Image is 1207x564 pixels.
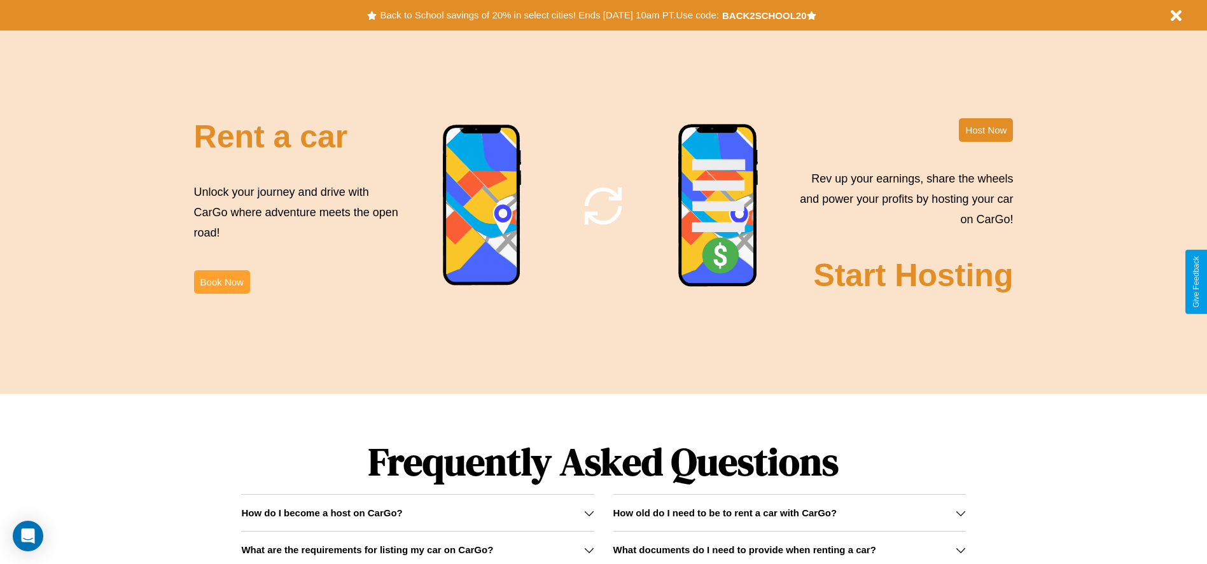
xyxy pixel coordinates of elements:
[241,429,965,494] h1: Frequently Asked Questions
[377,6,722,24] button: Back to School savings of 20% in select cities! Ends [DATE] 10am PT.Use code:
[814,257,1014,294] h2: Start Hosting
[194,118,348,155] h2: Rent a car
[722,10,807,21] b: BACK2SCHOOL20
[959,118,1013,142] button: Host Now
[13,521,43,551] div: Open Intercom Messenger
[792,169,1013,230] p: Rev up your earnings, share the wheels and power your profits by hosting your car on CarGo!
[613,544,876,555] h3: What documents do I need to provide when renting a car?
[1192,256,1201,308] div: Give Feedback
[194,270,250,294] button: Book Now
[194,182,403,244] p: Unlock your journey and drive with CarGo where adventure meets the open road!
[678,123,759,289] img: phone
[442,124,522,287] img: phone
[613,507,837,518] h3: How old do I need to be to rent a car with CarGo?
[241,507,402,518] h3: How do I become a host on CarGo?
[241,544,493,555] h3: What are the requirements for listing my car on CarGo?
